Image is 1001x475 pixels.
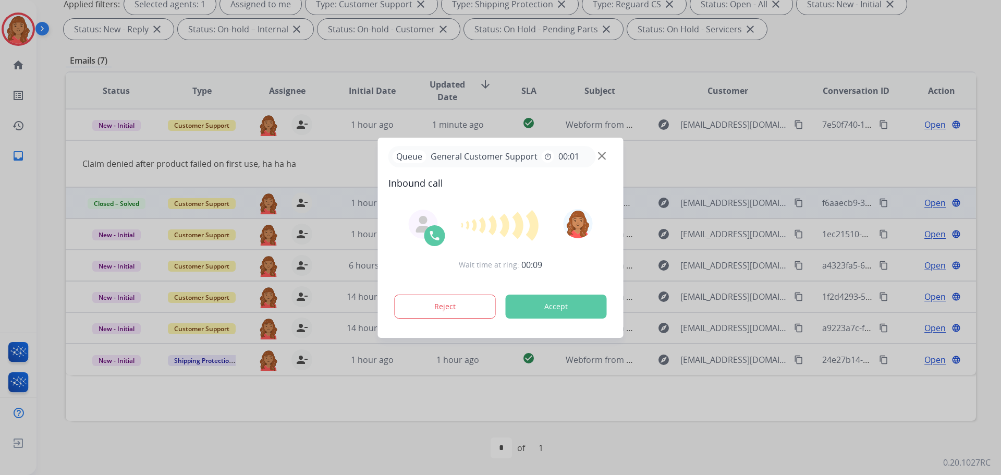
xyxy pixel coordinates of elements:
[544,152,552,161] mat-icon: timer
[598,152,606,160] img: close-button
[521,259,542,271] span: 00:09
[388,176,613,190] span: Inbound call
[429,229,441,242] img: call-icon
[558,150,579,163] span: 00:01
[943,456,991,469] p: 0.20.1027RC
[563,209,592,238] img: avatar
[506,295,607,319] button: Accept
[459,260,519,270] span: Wait time at ring:
[395,295,496,319] button: Reject
[393,150,426,163] p: Queue
[426,150,542,163] span: General Customer Support
[415,216,432,233] img: agent-avatar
